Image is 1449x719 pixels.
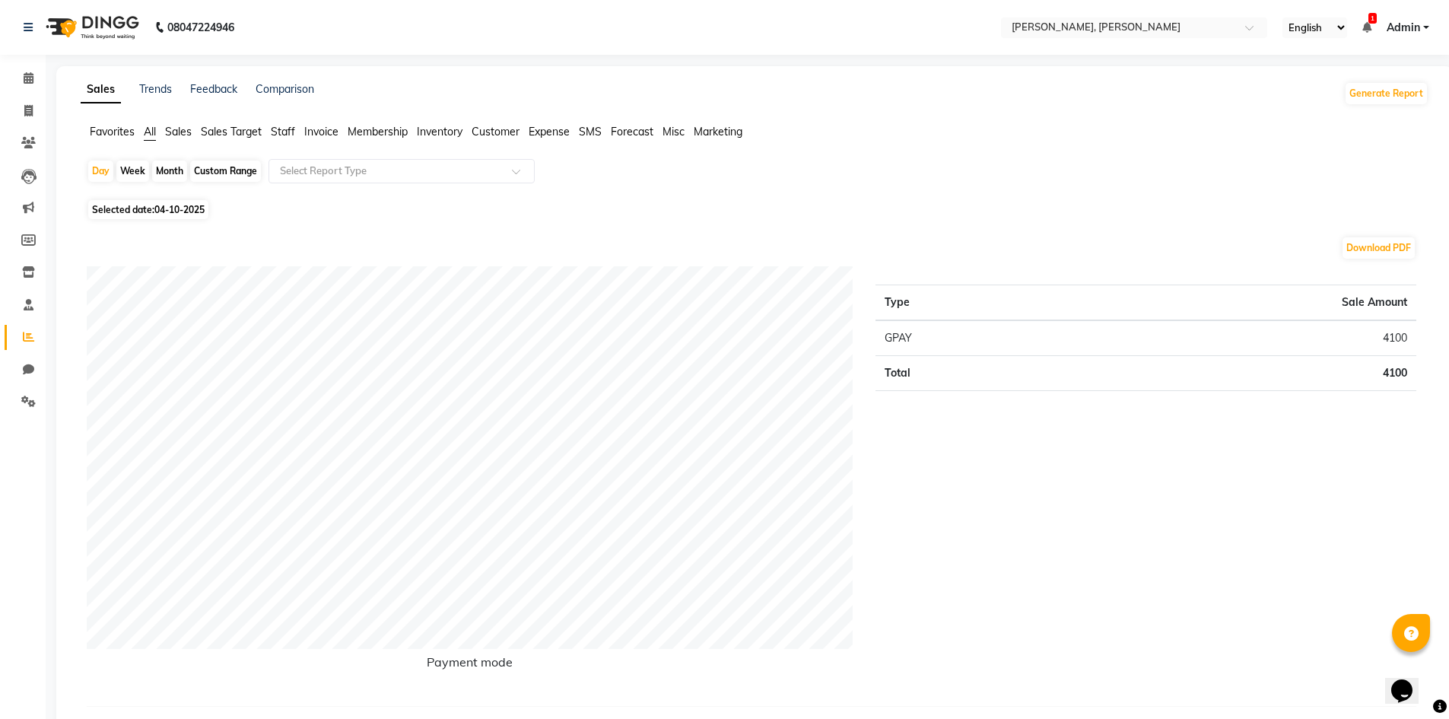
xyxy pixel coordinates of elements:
a: Trends [139,82,172,96]
th: Sale Amount [1066,285,1416,321]
span: Marketing [694,125,742,138]
span: Favorites [90,125,135,138]
td: 4100 [1066,356,1416,391]
a: Comparison [256,82,314,96]
div: Week [116,161,149,182]
button: Download PDF [1343,237,1415,259]
span: Sales Target [201,125,262,138]
span: 1 [1368,13,1377,24]
span: Admin [1387,20,1420,36]
span: Inventory [417,125,462,138]
button: Generate Report [1346,83,1427,104]
img: logo [39,6,143,49]
span: Staff [271,125,295,138]
div: Day [88,161,113,182]
span: Membership [348,125,408,138]
span: All [144,125,156,138]
span: Forecast [611,125,653,138]
th: Type [875,285,1066,321]
a: Feedback [190,82,237,96]
td: Total [875,356,1066,391]
div: Month [152,161,187,182]
span: Customer [472,125,520,138]
iframe: chat widget [1385,658,1434,704]
span: Expense [529,125,570,138]
span: 04-10-2025 [154,204,205,215]
b: 08047224946 [167,6,234,49]
a: Sales [81,76,121,103]
a: 1 [1362,21,1371,34]
span: Sales [165,125,192,138]
td: 4100 [1066,320,1416,356]
h6: Payment mode [87,655,853,676]
td: GPAY [875,320,1066,356]
span: Invoice [304,125,338,138]
span: SMS [579,125,602,138]
span: Selected date: [88,200,208,219]
span: Misc [663,125,685,138]
div: Custom Range [190,161,261,182]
